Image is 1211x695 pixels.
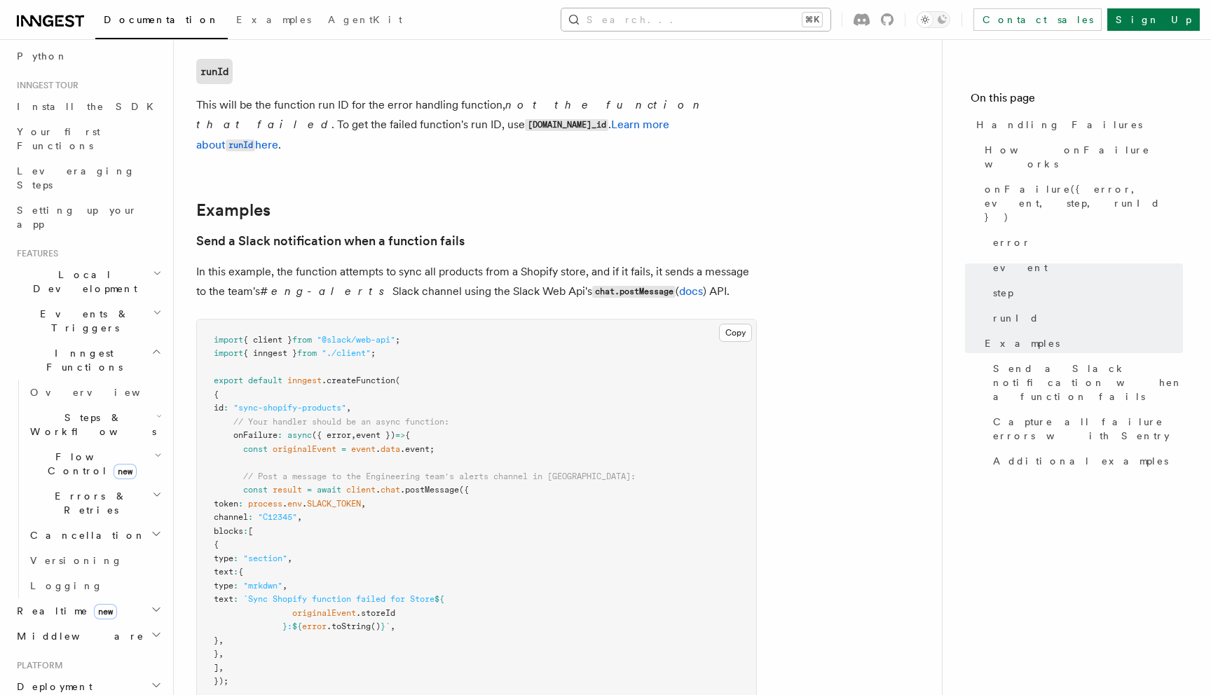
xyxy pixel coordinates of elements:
[11,624,165,649] button: Middleware
[214,335,243,345] span: import
[287,430,312,440] span: async
[11,198,165,237] a: Setting up your app
[302,621,327,631] span: error
[993,454,1168,468] span: Additional examples
[341,444,346,454] span: =
[400,444,435,454] span: .event;
[214,526,243,536] span: blocks
[287,621,292,631] span: :
[25,548,165,573] a: Versioning
[346,403,351,413] span: ,
[214,594,233,604] span: text
[219,663,224,673] span: ,
[233,553,238,563] span: :
[25,483,165,523] button: Errors & Retries
[258,512,297,522] span: "C12345"
[993,362,1183,404] span: Send a Slack notification when a function fails
[987,280,1183,305] a: step
[307,485,312,495] span: =
[390,621,395,631] span: ,
[248,526,253,536] span: [
[371,621,381,631] span: ()
[979,177,1183,230] a: onFailure({ error, event, step, runId })
[11,301,165,340] button: Events & Triggers
[802,13,822,27] kbd: ⌘K
[25,523,165,548] button: Cancellation
[278,430,282,440] span: :
[592,286,676,298] code: chat.postMessage
[196,98,705,131] em: not the function that failed
[282,581,287,591] span: ,
[356,430,395,440] span: event })
[979,137,1183,177] a: How onFailure works
[287,553,292,563] span: ,
[320,4,411,38] a: AgentKit
[719,324,752,342] button: Copy
[104,14,219,25] span: Documentation
[11,380,165,598] div: Inngest Functions
[30,580,103,591] span: Logging
[985,182,1183,224] span: onFailure({ error, event, step, runId })
[395,430,405,440] span: =>
[356,608,395,618] span: .storeId
[11,629,144,643] span: Middleware
[226,139,255,151] code: runId
[233,581,238,591] span: :
[243,581,282,591] span: "mrkdwn"
[971,112,1183,137] a: Handling Failures
[273,485,302,495] span: result
[376,444,381,454] span: .
[25,573,165,598] a: Logging
[11,94,165,119] a: Install the SDK
[243,472,636,481] span: // Post a message to the Engineering team's alerts channel in [GEOGRAPHIC_DATA]:
[917,11,950,28] button: Toggle dark mode
[17,101,162,112] span: Install the SDK
[243,444,268,454] span: const
[214,567,233,577] span: text
[987,230,1183,255] a: error
[243,348,297,358] span: { inngest }
[976,118,1142,132] span: Handling Failures
[196,118,669,151] a: Learn more aboutrunIdhere
[302,499,307,509] span: .
[214,676,228,686] span: });
[993,261,1048,275] span: event
[25,444,165,483] button: Flow Controlnew
[196,59,233,84] code: runId
[236,14,311,25] span: Examples
[219,635,224,645] span: ,
[525,119,608,131] code: [DOMAIN_NAME]_id
[25,405,165,444] button: Steps & Workflows
[351,444,376,454] span: event
[273,444,336,454] span: originalEvent
[395,376,400,385] span: (
[17,126,100,151] span: Your first Functions
[17,50,68,62] span: Python
[214,635,219,645] span: }
[224,403,228,413] span: :
[214,512,248,522] span: channel
[381,621,385,631] span: }
[11,340,165,380] button: Inngest Functions
[95,4,228,39] a: Documentation
[214,348,243,358] span: import
[346,485,376,495] span: client
[248,499,282,509] span: process
[233,417,449,427] span: // Your handler should be an async function:
[233,594,238,604] span: :
[993,286,1013,300] span: step
[114,464,137,479] span: new
[561,8,830,31] button: Search...⌘K
[25,489,152,517] span: Errors & Retries
[328,14,402,25] span: AgentKit
[361,499,366,509] span: ,
[11,268,153,296] span: Local Development
[243,553,287,563] span: "section"
[282,621,287,631] span: }
[459,485,469,495] span: ({
[312,430,351,440] span: ({ error
[11,119,165,158] a: Your first Functions
[11,604,117,618] span: Realtime
[987,255,1183,280] a: event
[214,390,219,399] span: {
